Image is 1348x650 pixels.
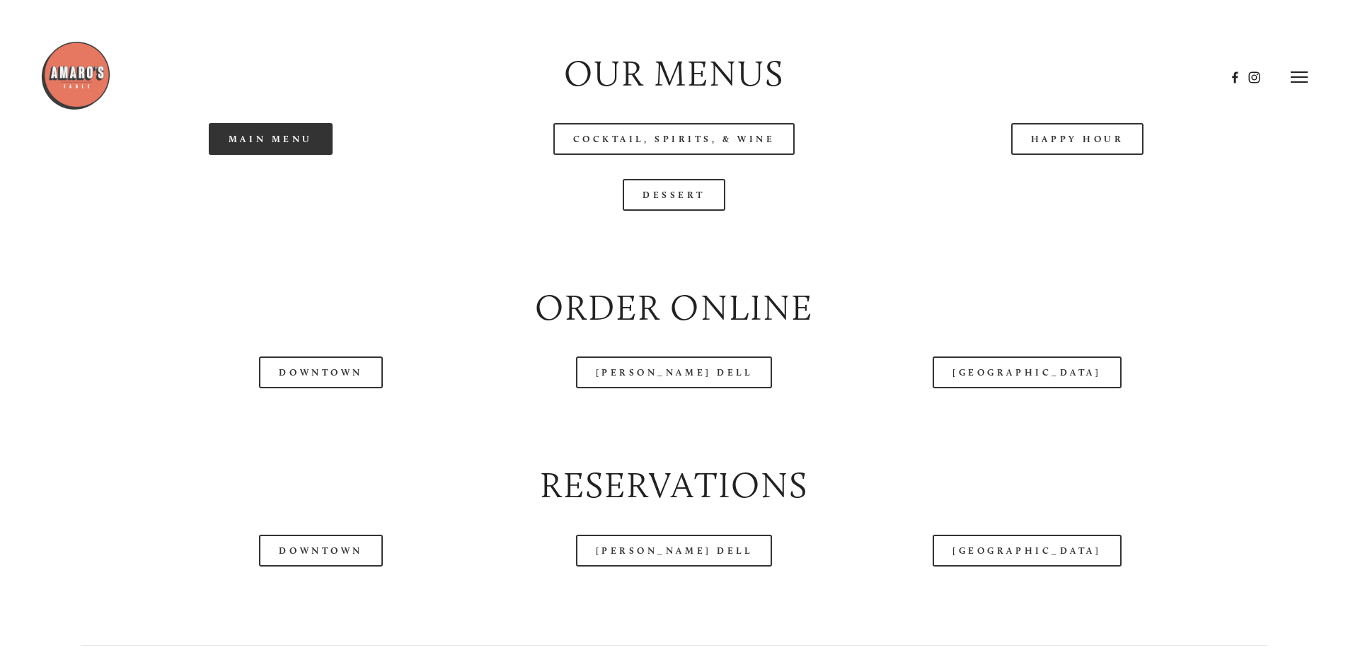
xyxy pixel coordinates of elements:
[933,535,1121,567] a: [GEOGRAPHIC_DATA]
[259,535,382,567] a: Downtown
[40,40,111,111] img: Amaro's Table
[576,356,773,388] a: [PERSON_NAME] Dell
[81,283,1267,333] h2: Order Online
[933,356,1121,388] a: [GEOGRAPHIC_DATA]
[259,356,382,388] a: Downtown
[81,460,1267,511] h2: Reservations
[623,179,725,211] a: Dessert
[576,535,773,567] a: [PERSON_NAME] Dell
